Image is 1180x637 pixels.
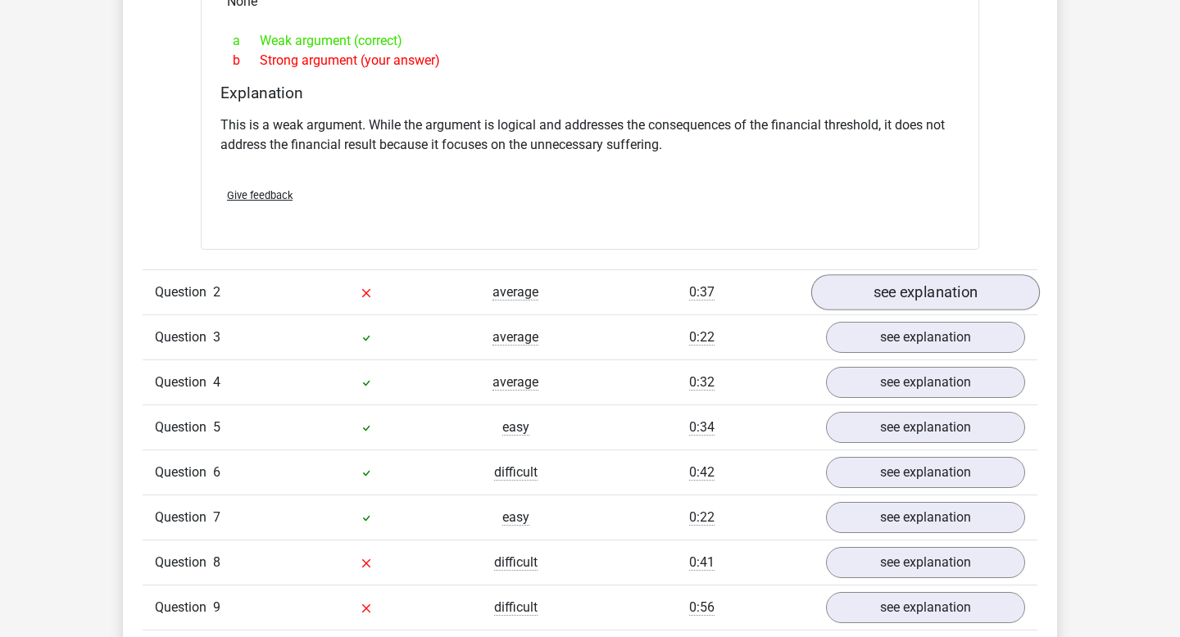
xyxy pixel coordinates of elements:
[826,547,1025,578] a: see explanation
[155,598,213,617] span: Question
[689,284,715,300] span: 0:37
[155,282,213,302] span: Question
[689,419,715,436] span: 0:34
[213,599,220,615] span: 9
[155,328,213,347] span: Question
[220,51,960,70] div: Strong argument (your answer)
[826,322,1025,353] a: see explanation
[689,329,715,346] span: 0:22
[826,367,1025,398] a: see explanation
[155,373,213,392] span: Question
[492,284,538,300] span: average
[492,374,538,391] span: average
[502,419,529,436] span: easy
[492,329,538,346] span: average
[689,554,715,571] span: 0:41
[155,418,213,437] span: Question
[220,115,960,155] p: This is a weak argument. While the argument is logical and addresses the consequences of the fina...
[220,84,960,102] h4: Explanation
[826,412,1025,443] a: see explanation
[689,464,715,481] span: 0:42
[213,464,220,480] span: 6
[826,457,1025,488] a: see explanation
[155,463,213,482] span: Question
[220,31,960,51] div: Weak argument (correct)
[689,374,715,391] span: 0:32
[826,592,1025,623] a: see explanation
[494,599,538,616] span: difficult
[494,464,538,481] span: difficult
[689,509,715,526] span: 0:22
[233,31,260,51] span: a
[502,509,529,526] span: easy
[826,502,1025,533] a: see explanation
[213,509,220,525] span: 7
[689,599,715,616] span: 0:56
[213,284,220,300] span: 2
[213,374,220,390] span: 4
[155,553,213,572] span: Question
[213,419,220,435] span: 5
[811,275,1040,311] a: see explanation
[213,329,220,345] span: 3
[233,51,260,70] span: b
[155,508,213,527] span: Question
[213,554,220,570] span: 8
[494,554,538,571] span: difficult
[227,189,293,201] span: Give feedback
